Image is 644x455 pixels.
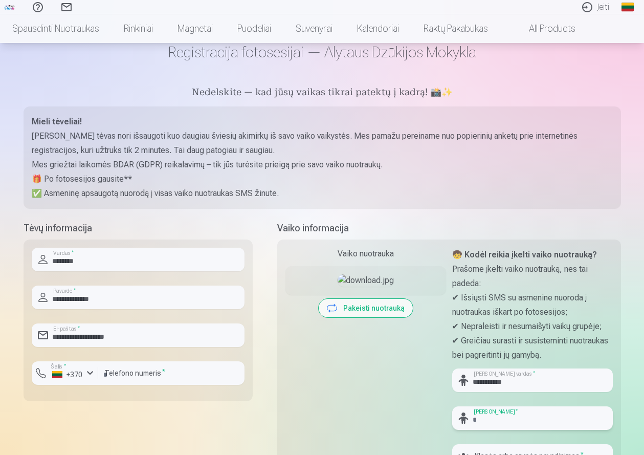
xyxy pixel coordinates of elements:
p: ✔ Greičiau surasti ir susisteminti nuotraukas bei pagreitinti jų gamybą. [452,334,613,362]
div: +370 [52,370,83,380]
img: /fa2 [4,4,15,10]
h1: Registracija fotosesijai — Alytaus Dzūkijos Mokykla [24,43,621,61]
p: 🎁 Po fotosesijos gausite** [32,172,613,186]
a: Kalendoriai [345,14,411,43]
h5: Tėvų informacija [24,221,253,235]
a: Rinkiniai [112,14,165,43]
a: Raktų pakabukas [411,14,500,43]
div: Vaiko nuotrauka [285,248,446,260]
p: [PERSON_NAME] tėvas nori išsaugoti kuo daugiau šviesių akimirkų iš savo vaiko vaikystės. Mes pama... [32,129,613,158]
a: Magnetai [165,14,225,43]
label: Šalis [48,363,69,371]
p: ✔ Išsiųsti SMS su asmenine nuoroda į nuotraukas iškart po fotosesijos; [452,291,613,319]
img: download.jpg [338,274,394,287]
p: Prašome įkelti vaiko nuotrauką, nes tai padeda: [452,262,613,291]
button: Pakeisti nuotrauką [319,299,413,317]
button: Šalis*+370 [32,361,98,385]
p: ✔ Nepraleisti ir nesumaišyti vaikų grupėje; [452,319,613,334]
h5: Vaiko informacija [277,221,621,235]
h5: Nedelskite — kad jūsų vaikas tikrai patektų į kadrą! 📸✨ [24,86,621,100]
strong: 🧒 Kodėl reikia įkelti vaiko nuotrauką? [452,250,597,259]
p: ✅ Asmeninę apsaugotą nuorodą į visas vaiko nuotraukas SMS žinute. [32,186,613,201]
p: Mes griežtai laikomės BDAR (GDPR) reikalavimų – tik jūs turėsite prieigą prie savo vaiko nuotraukų. [32,158,613,172]
strong: Mieli tėveliai! [32,117,82,126]
a: Puodeliai [225,14,283,43]
a: All products [500,14,588,43]
a: Suvenyrai [283,14,345,43]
